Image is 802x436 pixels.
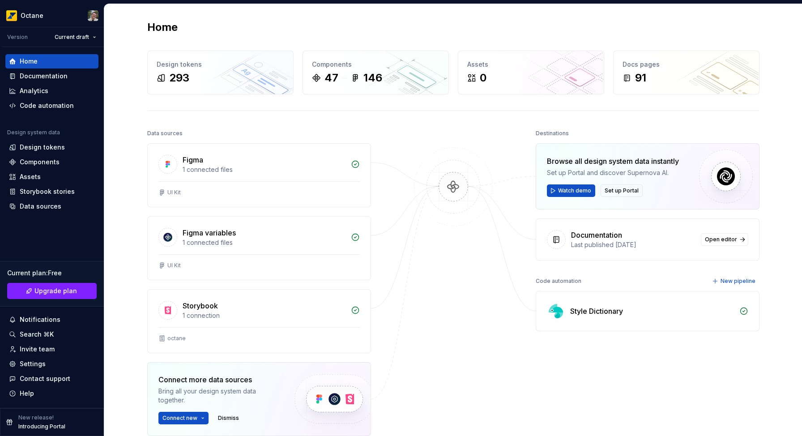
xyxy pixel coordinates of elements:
button: Current draft [51,31,100,43]
div: Invite team [20,345,55,354]
div: Browse all design system data instantly [547,156,679,167]
div: Components [312,60,439,69]
a: Settings [5,357,98,371]
div: Analytics [20,86,48,95]
button: Dismiss [214,412,243,424]
a: Components47146 [303,51,449,94]
span: Set up Portal [605,187,639,194]
div: Data sources [147,127,183,140]
a: Code automation [5,98,98,113]
span: Connect new [162,415,197,422]
a: Components [5,155,98,169]
div: Code automation [20,101,74,110]
img: e8093afa-4b23-4413-bf51-00cde92dbd3f.png [6,10,17,21]
a: Assets0 [458,51,604,94]
div: 1 connection [183,311,346,320]
span: Watch demo [558,187,591,194]
div: 293 [169,71,189,85]
a: Design tokens [5,140,98,154]
div: Set up Portal and discover Supernova AI. [547,168,679,177]
div: Figma variables [183,227,236,238]
div: 1 connected files [183,165,346,174]
div: Data sources [20,202,61,211]
div: Search ⌘K [20,330,54,339]
p: Introducing Portal [18,423,65,430]
div: Design tokens [20,143,65,152]
div: Connect more data sources [158,374,279,385]
div: 1 connected files [183,238,346,247]
button: Help [5,386,98,401]
a: Data sources [5,199,98,214]
div: octane [167,335,186,342]
div: Bring all your design system data together. [158,387,279,405]
div: Version [7,34,28,41]
img: Tiago [88,10,98,21]
a: Design tokens293 [147,51,294,94]
div: Home [20,57,38,66]
div: 146 [363,71,382,85]
div: Design tokens [157,60,284,69]
div: UI Kit [167,262,181,269]
button: Search ⌘K [5,327,98,342]
a: Documentation [5,69,98,83]
div: Notifications [20,315,60,324]
div: Assets [467,60,595,69]
div: 91 [635,71,646,85]
div: Storybook stories [20,187,75,196]
button: Set up Portal [601,184,643,197]
p: New release! [18,414,54,421]
div: Storybook [183,300,218,311]
div: Contact support [20,374,70,383]
button: Contact support [5,372,98,386]
span: Current draft [55,34,89,41]
div: 0 [480,71,486,85]
div: Components [20,158,60,167]
button: Watch demo [547,184,595,197]
h2: Home [147,20,178,34]
a: Home [5,54,98,68]
a: Invite team [5,342,98,356]
div: 47 [324,71,338,85]
span: Upgrade plan [34,286,77,295]
button: OctaneTiago [2,6,102,25]
a: Open editor [701,233,748,246]
div: Settings [20,359,46,368]
span: New pipeline [721,278,755,285]
div: Assets [20,172,41,181]
div: Design system data [7,129,60,136]
div: Help [20,389,34,398]
div: Code automation [536,275,581,287]
div: UI Kit [167,189,181,196]
a: Docs pages91 [613,51,759,94]
a: Assets [5,170,98,184]
div: Figma [183,154,203,165]
a: Analytics [5,84,98,98]
a: Figma variables1 connected filesUI Kit [147,216,371,280]
button: Notifications [5,312,98,327]
button: New pipeline [709,275,759,287]
span: Dismiss [218,415,239,422]
div: Octane [21,11,43,20]
a: Storybook1 connectionoctane [147,289,371,353]
div: Docs pages [623,60,750,69]
div: Destinations [536,127,569,140]
span: Open editor [705,236,737,243]
div: Documentation [20,72,68,81]
button: Connect new [158,412,209,424]
div: Current plan : Free [7,269,97,278]
a: Storybook stories [5,184,98,199]
a: Upgrade plan [7,283,97,299]
div: Style Dictionary [570,306,623,316]
a: Figma1 connected filesUI Kit [147,143,371,207]
div: Last published [DATE] [571,240,695,249]
div: Documentation [571,230,622,240]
